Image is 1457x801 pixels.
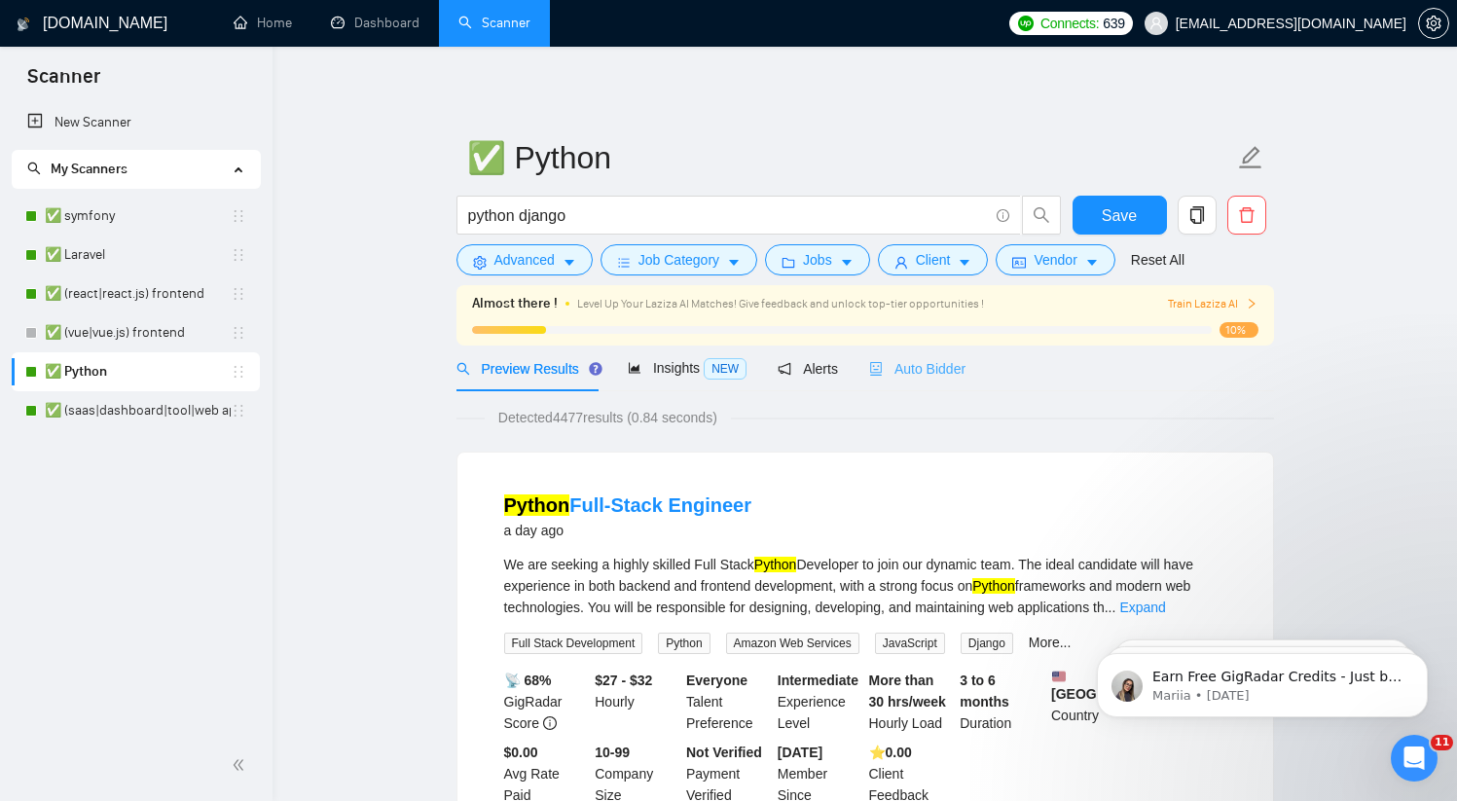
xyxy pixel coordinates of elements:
span: holder [231,247,246,263]
span: caret-down [840,255,854,270]
span: Auto Bidder [869,361,965,377]
b: Everyone [686,673,747,688]
span: info-circle [543,716,557,730]
a: Expand [1119,600,1165,615]
div: a day ago [504,519,752,542]
a: ✅ symfony [45,197,231,236]
b: Intermediate [778,673,858,688]
span: info-circle [997,209,1009,222]
span: holder [231,208,246,224]
div: Duration [956,670,1047,734]
span: holder [231,364,246,380]
iframe: Intercom live chat [1391,735,1438,782]
button: userClientcaret-down [878,244,989,275]
span: Job Category [638,249,719,271]
span: Advanced [494,249,555,271]
span: notification [778,362,791,376]
span: Full Stack Development [504,633,643,654]
li: ✅ (react|react.js) frontend [12,274,260,313]
a: New Scanner [27,103,244,142]
span: bars [617,255,631,270]
button: Save [1073,196,1167,235]
div: Country [1047,670,1139,734]
span: My Scanners [51,161,127,177]
li: ✅ (vue|vue.js) frontend [12,313,260,352]
span: NEW [704,358,747,380]
b: [GEOGRAPHIC_DATA] [1051,670,1197,702]
span: Client [916,249,951,271]
span: search [456,362,470,376]
a: ✅ (react|react.js) frontend [45,274,231,313]
span: caret-down [958,255,971,270]
span: caret-down [563,255,576,270]
span: 11 [1431,735,1453,750]
button: settingAdvancedcaret-down [456,244,593,275]
span: holder [231,325,246,341]
span: Vendor [1034,249,1076,271]
span: copy [1179,206,1216,224]
li: ✅ (saas|dashboard|tool|web app|platform) ai developer [12,391,260,430]
b: $0.00 [504,745,538,760]
b: More than 30 hrs/week [869,673,946,710]
span: holder [231,403,246,419]
span: Django [961,633,1013,654]
img: logo [17,9,30,40]
span: folder [782,255,795,270]
span: JavaScript [875,633,945,654]
li: ✅ Laravel [12,236,260,274]
b: Not Verified [686,745,762,760]
button: setting [1418,8,1449,39]
a: homeHome [234,15,292,31]
li: ✅ symfony [12,197,260,236]
a: ✅ (saas|dashboard|tool|web app|platform) ai developer [45,391,231,430]
button: Train Laziza AI [1168,295,1257,313]
button: delete [1227,196,1266,235]
li: New Scanner [12,103,260,142]
span: Jobs [803,249,832,271]
span: 10% [1220,322,1258,338]
span: edit [1238,145,1263,170]
span: My Scanners [27,161,127,177]
span: caret-down [727,255,741,270]
span: ... [1105,600,1116,615]
iframe: Intercom notifications message [1068,612,1457,748]
li: ✅ Python [12,352,260,391]
b: $27 - $32 [595,673,652,688]
div: Tooltip anchor [587,360,604,378]
span: setting [1419,16,1448,31]
mark: Python [504,494,570,516]
span: user [894,255,908,270]
a: dashboardDashboard [331,15,419,31]
span: Detected 4477 results (0.84 seconds) [485,407,731,428]
b: ⭐️ 0.00 [869,745,912,760]
a: ✅ Laravel [45,236,231,274]
span: Level Up Your Laziza AI Matches! Give feedback and unlock top-tier opportunities ! [577,297,984,310]
div: Talent Preference [682,670,774,734]
span: Alerts [778,361,838,377]
a: PythonFull-Stack Engineer [504,494,752,516]
button: idcardVendorcaret-down [996,244,1114,275]
input: Search Freelance Jobs... [468,203,988,228]
a: ✅ Python [45,352,231,391]
div: Hourly Load [865,670,957,734]
span: area-chart [628,361,641,375]
span: Connects: [1040,13,1099,34]
span: holder [231,286,246,302]
a: More... [1029,635,1072,650]
span: Amazon Web Services [726,633,859,654]
span: caret-down [1085,255,1099,270]
span: search [27,162,41,175]
span: Preview Results [456,361,597,377]
img: upwork-logo.png [1018,16,1034,31]
span: search [1023,206,1060,224]
img: 🇺🇸 [1052,670,1066,683]
button: folderJobscaret-down [765,244,870,275]
span: double-left [232,755,251,775]
span: Insights [628,360,747,376]
span: delete [1228,206,1265,224]
span: 639 [1103,13,1124,34]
